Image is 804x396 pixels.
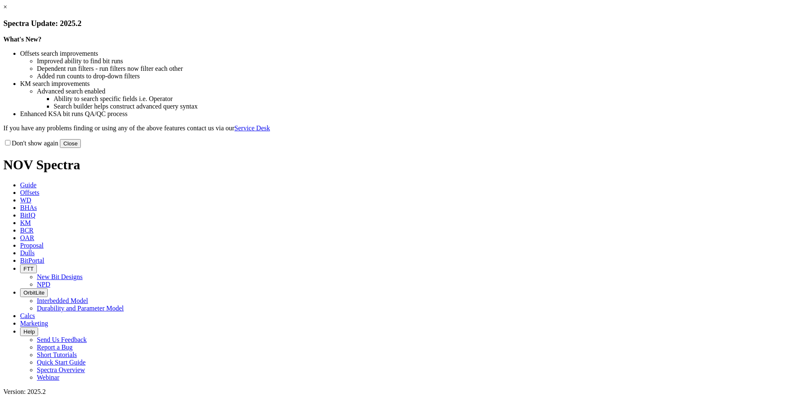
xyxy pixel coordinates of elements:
a: NPD [37,281,50,288]
span: OAR [20,234,34,241]
span: Guide [20,181,36,189]
li: Improved ability to find bit runs [37,57,801,65]
span: WD [20,197,31,204]
a: Send Us Feedback [37,336,87,343]
h3: Spectra Update: 2025.2 [3,19,801,28]
span: BCR [20,227,33,234]
button: Close [60,139,81,148]
a: Spectra Overview [37,366,85,373]
span: Dulls [20,249,35,256]
a: × [3,3,7,10]
a: Service Desk [234,124,270,132]
li: Advanced search enabled [37,88,801,95]
li: Dependent run filters - run filters now filter each other [37,65,801,72]
span: OrbitLite [23,290,44,296]
li: Ability to search specific fields i.e. Operator [54,95,801,103]
a: New Bit Designs [37,273,82,280]
strong: What's New? [3,36,41,43]
p: If you have any problems finding or using any of the above features contact us via our [3,124,801,132]
span: Marketing [20,320,48,327]
li: Search builder helps construct advanced query syntax [54,103,801,110]
span: KM [20,219,31,226]
span: Calcs [20,312,35,319]
a: Quick Start Guide [37,359,85,366]
a: Durability and Parameter Model [37,305,124,312]
li: KM search improvements [20,80,801,88]
label: Don't show again [3,140,58,147]
div: Version: 2025.2 [3,388,801,396]
span: Offsets [20,189,39,196]
a: Short Tutorials [37,351,77,358]
a: Report a Bug [37,344,72,351]
li: Added run counts to drop-down filters [37,72,801,80]
span: BHAs [20,204,37,211]
span: Proposal [20,242,44,249]
li: Offsets search improvements [20,50,801,57]
span: FTT [23,266,33,272]
span: BitIQ [20,212,35,219]
li: Enhanced KSA bit runs QA/QC process [20,110,801,118]
a: Interbedded Model [37,297,88,304]
span: BitPortal [20,257,44,264]
h1: NOV Spectra [3,157,801,173]
a: Webinar [37,374,59,381]
span: Help [23,329,35,335]
input: Don't show again [5,140,10,145]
